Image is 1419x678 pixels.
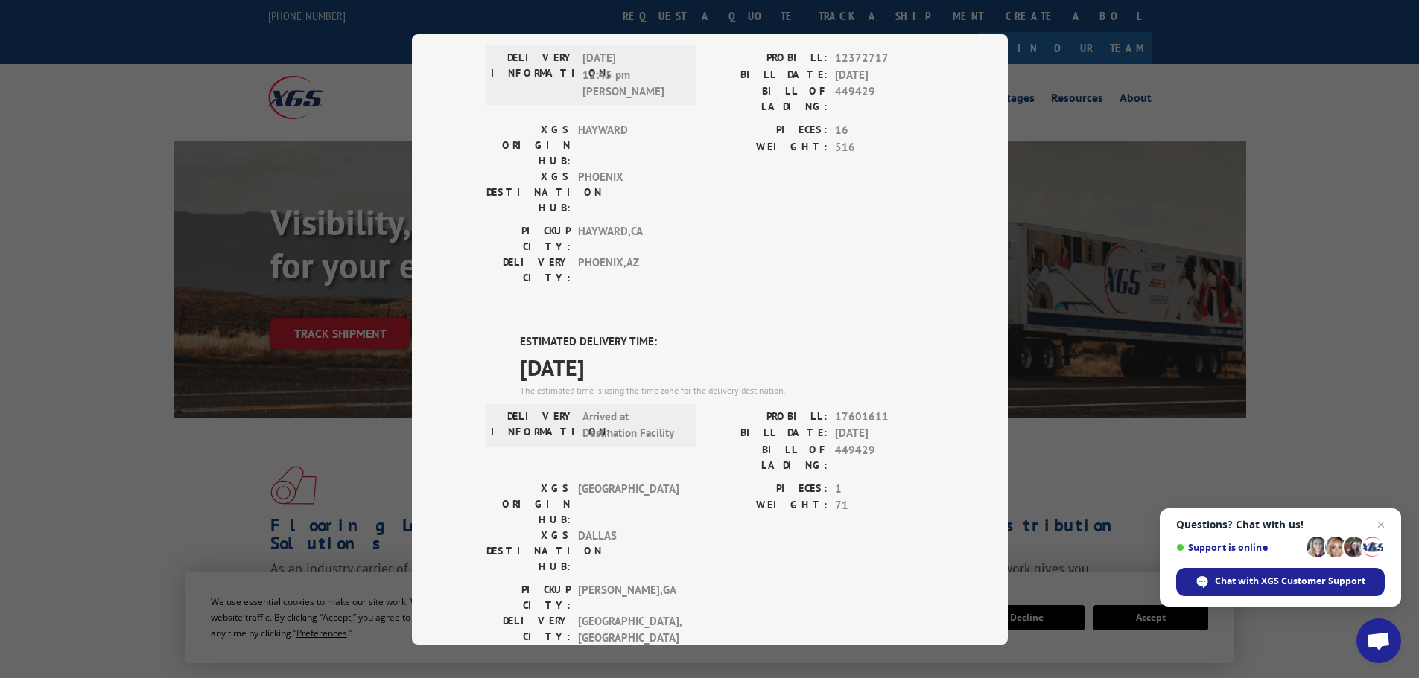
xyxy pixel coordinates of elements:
span: [PERSON_NAME] , GA [578,581,679,613]
label: PIECES: [710,480,828,497]
label: BILL OF LADING: [710,83,828,115]
span: Close chat [1372,516,1390,534]
label: BILL OF LADING: [710,441,828,473]
span: [DATE] [520,350,933,383]
label: PROBILL: [710,50,828,67]
label: DELIVERY CITY: [486,613,571,646]
label: PROBILL: [710,408,828,425]
div: Open chat [1356,618,1401,663]
label: PICKUP CITY: [486,223,571,255]
label: PICKUP CITY: [486,581,571,613]
label: WEIGHT: [710,138,828,156]
label: PIECES: [710,122,828,139]
span: Support is online [1176,542,1301,553]
span: PHOENIX [578,169,679,216]
label: BILL DATE: [710,66,828,83]
label: XGS ORIGIN HUB: [486,122,571,169]
span: DALLAS [578,527,679,574]
span: Questions? Chat with us! [1176,519,1385,531]
span: 17601611 [835,408,933,425]
span: 71 [835,497,933,514]
span: HAYWARD [578,122,679,169]
span: [GEOGRAPHIC_DATA] [578,480,679,527]
span: 1 [835,480,933,497]
label: ESTIMATED DELIVERY TIME: [520,333,933,351]
div: The estimated time is using the time zone for the delivery destination. [520,383,933,397]
label: XGS DESTINATION HUB: [486,169,571,216]
label: DELIVERY INFORMATION: [491,50,575,100]
span: [GEOGRAPHIC_DATA] , [GEOGRAPHIC_DATA] [578,613,679,646]
span: Chat with XGS Customer Support [1215,575,1365,588]
label: XGS ORIGIN HUB: [486,480,571,527]
div: Chat with XGS Customer Support [1176,568,1385,596]
span: 449429 [835,441,933,473]
span: DELIVERED [520,5,933,39]
label: BILL DATE: [710,425,828,442]
label: XGS DESTINATION HUB: [486,527,571,574]
span: [DATE] [835,66,933,83]
span: [DATE] [835,425,933,442]
span: HAYWARD , CA [578,223,679,255]
span: Arrived at Destination Facility [582,408,683,441]
label: DELIVERY CITY: [486,255,571,286]
span: 449429 [835,83,933,115]
label: DELIVERY INFORMATION: [491,408,575,441]
span: 16 [835,122,933,139]
span: 516 [835,138,933,156]
span: 12372717 [835,50,933,67]
span: [DATE] 12:45 pm [PERSON_NAME] [582,50,683,100]
span: PHOENIX , AZ [578,255,679,286]
label: WEIGHT: [710,497,828,514]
